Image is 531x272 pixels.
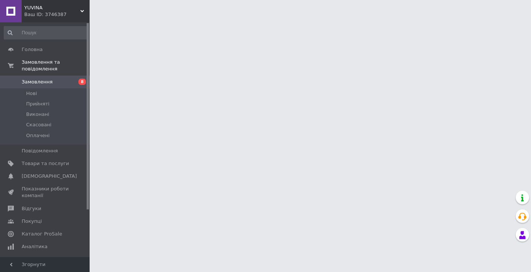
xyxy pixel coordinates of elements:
span: Повідомлення [22,148,58,154]
span: Замовлення [22,79,53,85]
span: Відгуки [22,205,41,212]
div: Ваш ID: 3746387 [24,11,90,18]
span: Виконані [26,111,49,118]
span: [DEMOGRAPHIC_DATA] [22,173,77,180]
span: Показники роботи компанії [22,186,69,199]
span: Замовлення та повідомлення [22,59,90,72]
input: Пошук [4,26,88,39]
span: Нові [26,90,37,97]
span: Товари та послуги [22,160,69,167]
span: Каталог ProSale [22,231,62,237]
span: Скасовані [26,121,52,128]
span: Прийняті [26,101,49,107]
span: Покупці [22,218,42,225]
span: YUVINA [24,4,80,11]
span: Аналітика [22,243,47,250]
span: 8 [78,79,86,85]
span: Оплачені [26,132,50,139]
span: Управління сайтом [22,256,69,269]
span: Головна [22,46,43,53]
